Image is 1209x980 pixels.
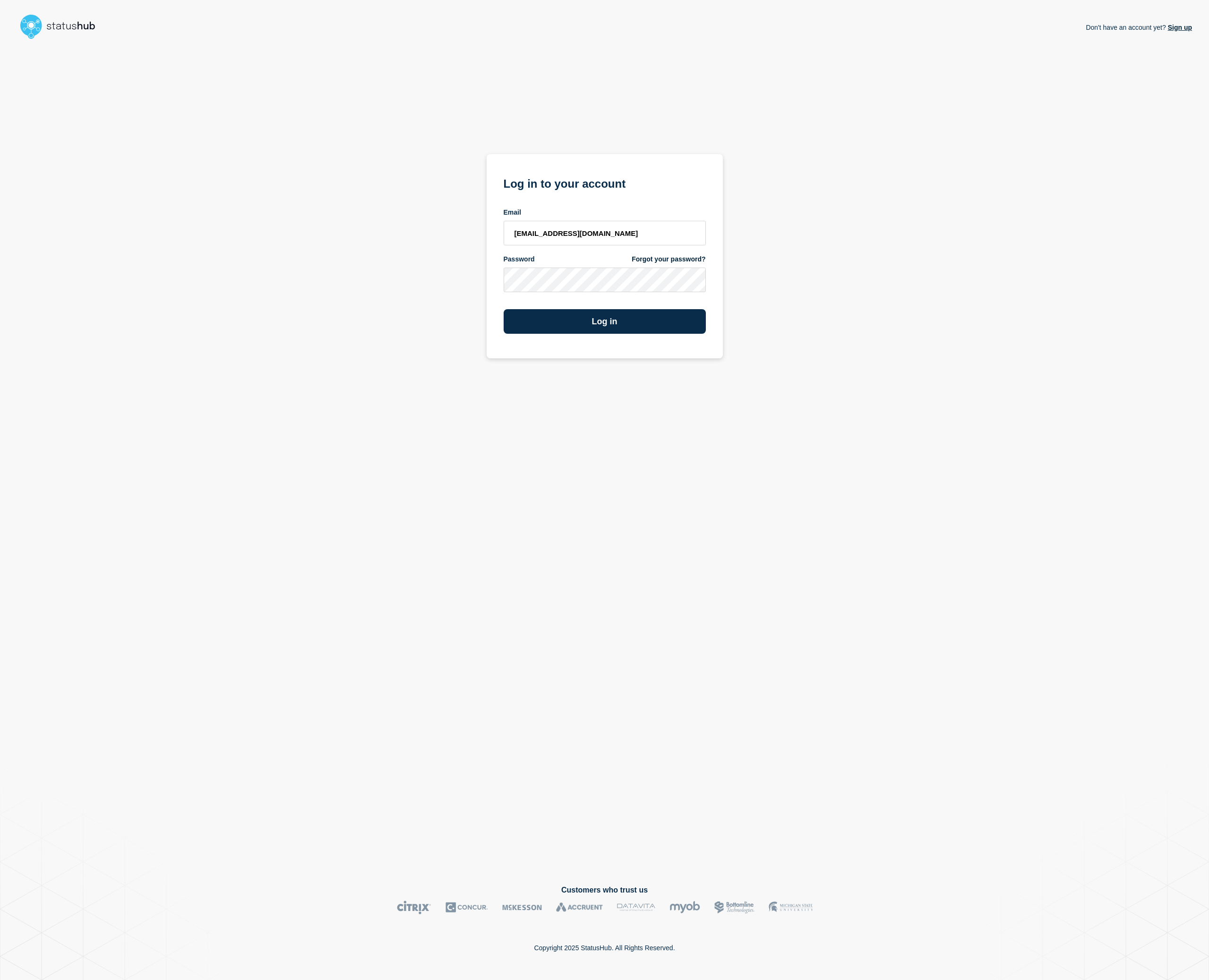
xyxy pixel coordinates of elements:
[556,901,603,914] img: Accruent logo
[446,901,488,914] img: Concur logo
[769,901,813,914] img: MSU logo
[397,901,431,914] img: Citrix logo
[632,255,705,264] a: Forgot your password?
[617,901,655,914] img: DataVita logo
[504,208,521,217] span: Email
[504,255,535,264] span: Password
[504,268,706,292] input: password input
[714,901,755,914] img: Bottomline logo
[1086,16,1192,39] p: Don't have an account yet?
[669,901,700,914] img: myob logo
[504,221,706,245] input: email input
[534,944,675,952] p: Copyright 2025 StatusHub. All Rights Reserved.
[504,174,706,191] h1: Log in to your account
[504,309,706,334] button: Log in
[17,886,1192,894] h2: Customers who trust us
[1166,24,1192,31] a: Sign up
[502,901,542,914] img: McKesson logo
[17,11,107,42] img: StatusHub logo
